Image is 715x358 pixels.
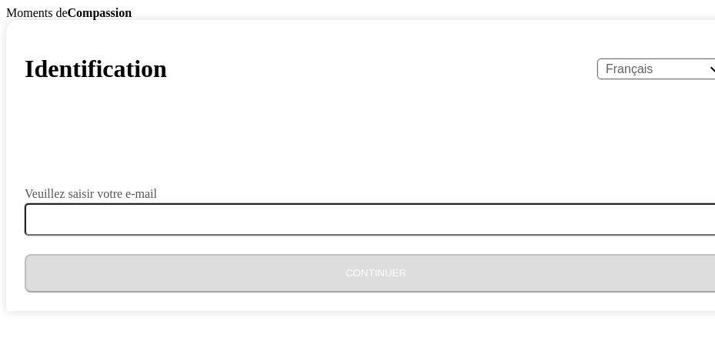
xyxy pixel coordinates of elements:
[25,188,157,200] label: Veuillez saisir votre e-mail
[68,6,132,19] b: Compassion
[25,55,167,83] h1: Identification
[6,6,709,20] div: Moments de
